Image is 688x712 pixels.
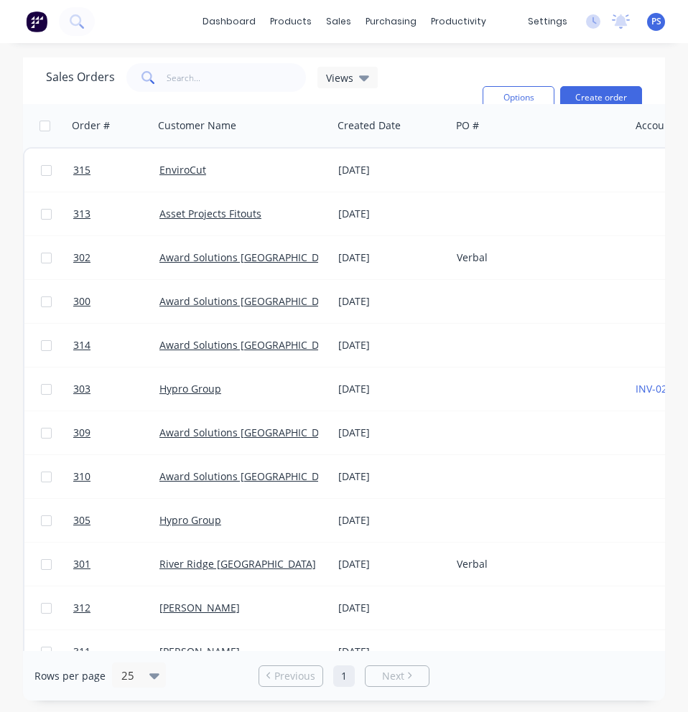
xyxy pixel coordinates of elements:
[73,250,90,265] span: 302
[456,118,479,133] div: PO #
[46,70,115,84] h1: Sales Orders
[253,665,435,687] ul: Pagination
[338,294,445,309] div: [DATE]
[521,11,575,32] div: settings
[159,426,340,439] a: Award Solutions [GEOGRAPHIC_DATA]
[560,86,642,109] button: Create order
[72,118,110,133] div: Order #
[73,149,159,192] a: 315
[26,11,47,32] img: Factory
[73,236,159,279] a: 302
[338,645,445,659] div: [DATE]
[73,499,159,542] a: 305
[159,338,340,352] a: Award Solutions [GEOGRAPHIC_DATA]
[338,426,445,440] div: [DATE]
[636,382,679,395] a: INV-0213
[259,669,322,683] a: Previous page
[73,557,90,571] span: 301
[159,250,340,264] a: Award Solutions [GEOGRAPHIC_DATA]
[73,163,90,177] span: 315
[73,630,159,673] a: 311
[73,207,90,221] span: 313
[73,192,159,235] a: 313
[338,118,401,133] div: Created Date
[73,513,90,528] span: 305
[382,669,404,683] span: Next
[457,557,616,571] div: Verbal
[483,86,554,109] button: Options
[333,665,355,687] a: Page 1 is your current page
[424,11,493,32] div: productivity
[338,163,445,177] div: [DATE]
[73,586,159,629] a: 312
[73,455,159,498] a: 310
[263,11,319,32] div: products
[73,382,90,396] span: 303
[34,669,106,683] span: Rows per page
[338,557,445,571] div: [DATE]
[159,469,340,483] a: Award Solutions [GEOGRAPHIC_DATA]
[159,382,221,395] a: Hypro Group
[457,250,616,265] div: Verbal
[158,118,236,133] div: Customer Name
[73,367,159,411] a: 303
[159,163,206,177] a: EnviroCut
[73,469,90,484] span: 310
[73,601,90,615] span: 312
[358,11,424,32] div: purchasing
[167,63,307,92] input: Search...
[338,250,445,265] div: [DATE]
[319,11,358,32] div: sales
[651,15,661,28] span: PS
[73,294,90,309] span: 300
[338,338,445,352] div: [DATE]
[195,11,263,32] a: dashboard
[338,601,445,615] div: [DATE]
[338,469,445,484] div: [DATE]
[159,207,261,220] a: Asset Projects Fitouts
[73,426,90,440] span: 309
[73,324,159,367] a: 314
[159,645,240,658] a: [PERSON_NAME]
[159,557,316,571] a: River Ridge [GEOGRAPHIC_DATA]
[159,601,240,614] a: [PERSON_NAME]
[159,513,221,527] a: Hypro Group
[73,411,159,454] a: 309
[159,294,340,308] a: Award Solutions [GEOGRAPHIC_DATA]
[366,669,429,683] a: Next page
[326,70,353,85] span: Views
[338,513,445,528] div: [DATE]
[73,280,159,323] a: 300
[73,543,159,586] a: 301
[73,338,90,352] span: 314
[73,645,90,659] span: 311
[274,669,315,683] span: Previous
[338,207,445,221] div: [DATE]
[338,382,445,396] div: [DATE]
